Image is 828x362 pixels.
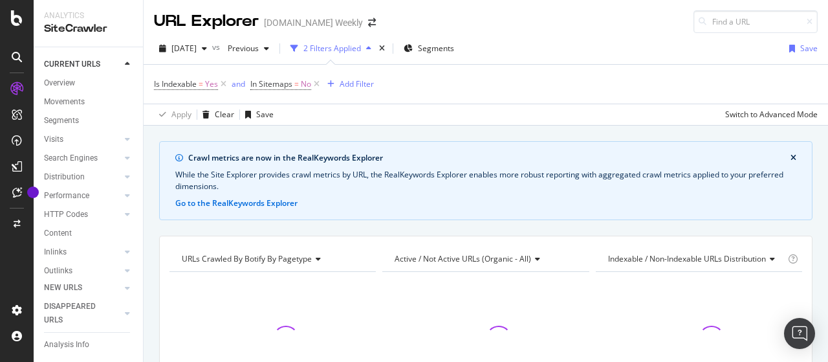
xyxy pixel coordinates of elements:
a: DISAPPEARED URLS [44,300,121,327]
a: Search Engines [44,152,121,165]
div: NEW URLS [44,281,82,295]
div: URL Explorer [154,10,259,32]
div: Switch to Advanced Mode [725,109,818,120]
div: Visits [44,133,63,146]
a: Overview [44,76,134,90]
div: Analysis Info [44,338,89,352]
button: 2 Filters Applied [285,38,376,59]
a: Inlinks [44,245,121,259]
div: 2 Filters Applied [303,43,361,54]
div: Distribution [44,170,85,184]
button: Save [240,104,274,125]
div: Save [800,43,818,54]
div: arrow-right-arrow-left [368,18,376,27]
span: Indexable / Non-Indexable URLs distribution [608,253,766,264]
a: Segments [44,114,134,128]
span: 2025 Oct. 12th [171,43,197,54]
div: Crawl metrics are now in the RealKeywords Explorer [188,152,790,164]
span: Active / Not Active URLs (organic - all) [395,253,531,264]
div: CURRENT URLS [44,58,100,71]
div: Overview [44,76,75,90]
button: [DATE] [154,38,212,59]
div: Search Engines [44,152,98,165]
button: Go to the RealKeywords Explorer [175,198,298,209]
button: Segments [398,38,459,59]
span: URLs Crawled By Botify By pagetype [182,253,312,264]
h4: URLs Crawled By Botify By pagetype [179,249,364,269]
div: times [376,42,387,55]
div: Content [44,227,72,240]
div: Performance [44,189,89,203]
a: Movements [44,95,134,109]
span: No [301,75,311,93]
button: and [232,78,245,90]
span: In Sitemaps [250,78,292,89]
div: HTTP Codes [44,208,88,221]
span: Is Indexable [154,78,197,89]
div: Inlinks [44,245,67,259]
div: Add Filter [340,78,374,89]
span: Segments [418,43,454,54]
a: Distribution [44,170,121,184]
a: Content [44,227,134,240]
div: Open Intercom Messenger [784,318,815,349]
span: = [294,78,299,89]
div: Clear [215,109,234,120]
div: and [232,78,245,89]
div: DISAPPEARED URLS [44,300,109,327]
button: close banner [787,150,800,166]
span: vs [212,41,223,52]
div: While the Site Explorer provides crawl metrics by URL, the RealKeywords Explorer enables more rob... [175,169,796,192]
a: CURRENT URLS [44,58,121,71]
div: SiteCrawler [44,21,133,36]
span: Yes [205,75,218,93]
button: Switch to Advanced Mode [720,104,818,125]
h4: Indexable / Non-Indexable URLs Distribution [605,249,785,269]
button: Previous [223,38,274,59]
div: Outlinks [44,264,72,278]
span: = [199,78,203,89]
a: NEW URLS [44,281,121,295]
button: Apply [154,104,191,125]
div: Apply [171,109,191,120]
input: Find a URL [693,10,818,33]
div: Movements [44,95,85,109]
button: Clear [197,104,234,125]
div: Save [256,109,274,120]
h4: Active / Not Active URLs [392,249,577,269]
a: Visits [44,133,121,146]
div: Analytics [44,10,133,21]
a: Performance [44,189,121,203]
a: Analysis Info [44,338,134,352]
div: Tooltip anchor [27,187,39,198]
button: Add Filter [322,76,374,92]
div: info banner [159,141,812,220]
button: Save [784,38,818,59]
a: HTTP Codes [44,208,121,221]
div: [DOMAIN_NAME] Weekly [264,16,363,29]
div: Segments [44,114,79,128]
a: Outlinks [44,264,121,278]
span: Previous [223,43,259,54]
